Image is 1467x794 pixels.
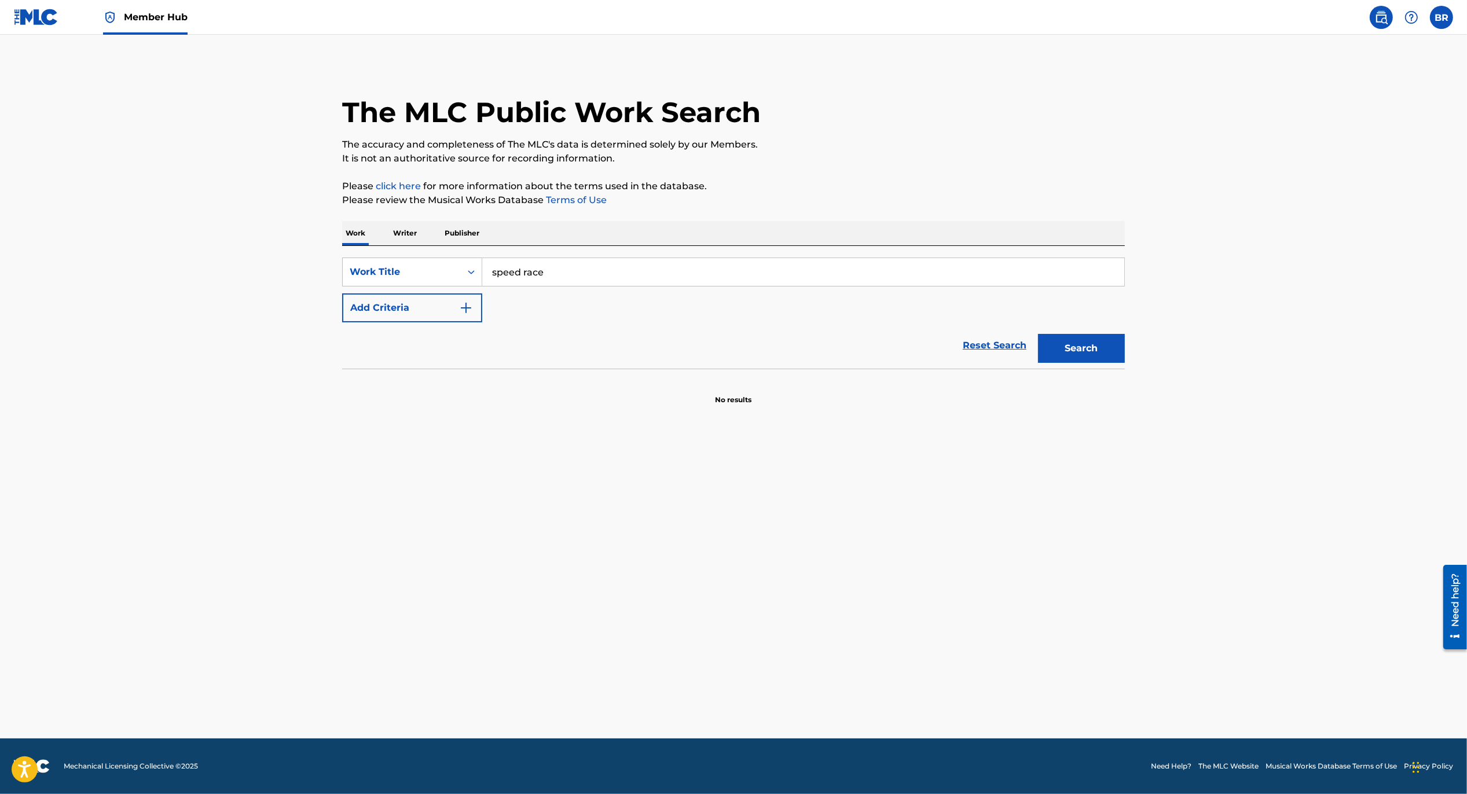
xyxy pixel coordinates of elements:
a: Need Help? [1151,761,1191,771]
p: Work [342,221,369,245]
img: 9d2ae6d4665cec9f34b9.svg [459,301,473,315]
img: search [1374,10,1388,24]
a: Terms of Use [544,194,607,205]
div: Drag [1413,750,1420,785]
a: Privacy Policy [1404,761,1453,771]
button: Search [1038,334,1125,363]
a: click here [376,181,421,192]
p: The accuracy and completeness of The MLC's data is determined solely by our Members. [342,138,1125,152]
img: Top Rightsholder [103,10,117,24]
div: User Menu [1430,6,1453,29]
div: Work Title [350,265,454,279]
span: Mechanical Licensing Collective © 2025 [64,761,198,771]
a: The MLC Website [1198,761,1259,771]
a: Reset Search [957,333,1032,358]
p: It is not an authoritative source for recording information. [342,152,1125,166]
img: MLC Logo [14,9,58,25]
button: Add Criteria [342,293,482,322]
p: Publisher [441,221,483,245]
span: Member Hub [124,10,188,24]
h1: The MLC Public Work Search [342,95,761,130]
iframe: Chat Widget [1409,738,1467,794]
a: Public Search [1370,6,1393,29]
div: Help [1400,6,1423,29]
iframe: Resource Center [1435,560,1467,653]
a: Musical Works Database Terms of Use [1266,761,1397,771]
img: help [1404,10,1418,24]
img: logo [14,759,50,773]
p: Please for more information about the terms used in the database. [342,179,1125,193]
form: Search Form [342,258,1125,369]
p: Please review the Musical Works Database [342,193,1125,207]
p: No results [716,381,752,405]
p: Writer [390,221,420,245]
